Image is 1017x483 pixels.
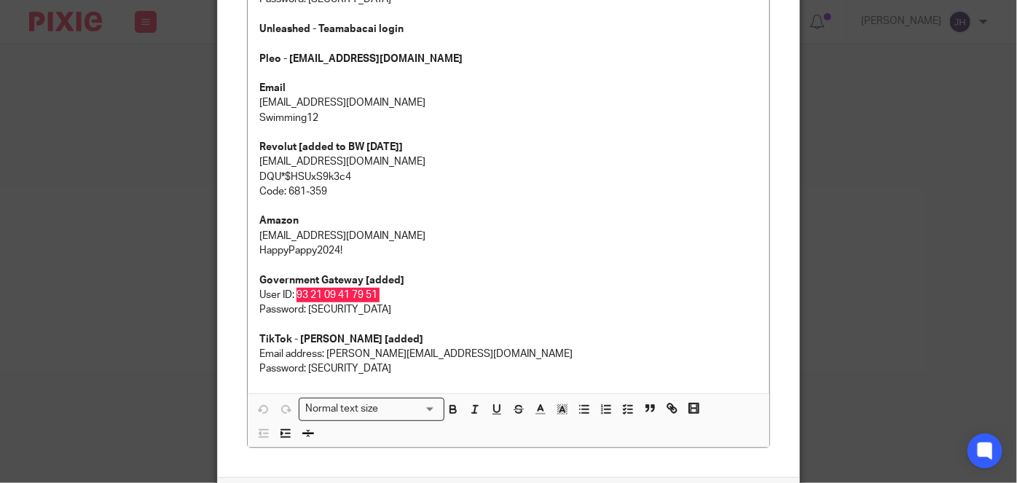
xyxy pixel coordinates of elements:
[259,347,758,377] p: Email address: [PERSON_NAME][EMAIL_ADDRESS][DOMAIN_NAME] Password: [SECURITY_DATA]
[259,184,758,199] p: Code: 681-359
[259,154,758,169] p: [EMAIL_ADDRESS][DOMAIN_NAME]
[259,275,404,286] strong: Government Gateway [added]
[302,401,382,417] span: Normal text size
[259,170,758,184] p: DQU*$HSUxS9k3c4
[259,216,299,226] strong: Amazon
[259,83,286,93] strong: Email
[259,24,404,34] strong: Unleashed - Teamabacai login
[299,398,444,420] div: Search for option
[259,243,758,258] p: HappyPappy2024!
[259,54,463,64] strong: Pleo - [EMAIL_ADDRESS][DOMAIN_NAME]
[383,401,436,417] input: Search for option
[259,142,403,152] strong: Revolut [added to BW [DATE]]
[259,288,758,302] p: User ID: 93 21 09 41 79 51
[259,229,758,243] p: [EMAIL_ADDRESS][DOMAIN_NAME]
[259,95,758,110] p: [EMAIL_ADDRESS][DOMAIN_NAME]
[259,111,758,125] p: Swimming12
[259,334,423,345] strong: TikTok - [PERSON_NAME] [added]
[259,302,758,317] p: Password: [SECURITY_DATA]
